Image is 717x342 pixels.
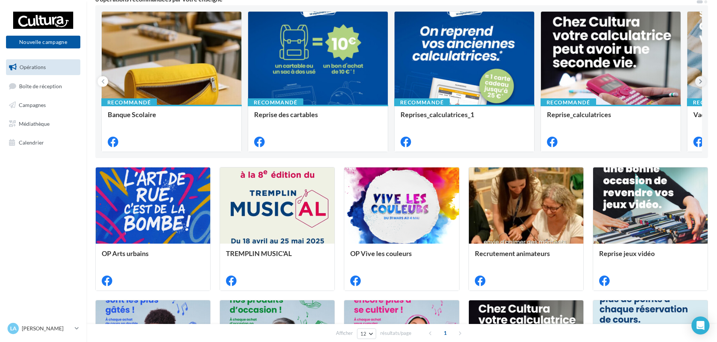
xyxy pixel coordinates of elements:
[547,110,611,119] span: Reprise_calculatrices
[248,98,303,107] div: Recommandé
[599,249,655,258] span: Reprise jeux vidéo
[475,249,550,258] span: Recrutement animateurs
[5,59,82,75] a: Opérations
[380,330,411,337] span: résultats/page
[19,139,44,145] span: Calendrier
[10,325,17,332] span: La
[20,64,46,70] span: Opérations
[254,110,318,119] span: Reprise des cartables
[108,110,156,119] span: Banque Scolaire
[5,135,82,151] a: Calendrier
[19,121,50,127] span: Médiathèque
[336,330,353,337] span: Afficher
[401,110,474,119] span: Reprises_calculatrices_1
[6,36,80,48] button: Nouvelle campagne
[5,78,82,94] a: Boîte de réception
[19,83,62,89] span: Boîte de réception
[22,325,72,332] p: [PERSON_NAME]
[439,327,451,339] span: 1
[19,102,46,108] span: Campagnes
[394,98,450,107] div: Recommandé
[357,328,376,339] button: 12
[6,321,80,336] a: La [PERSON_NAME]
[5,116,82,132] a: Médiathèque
[226,249,292,258] span: TREMPLIN MUSIC'AL
[5,97,82,113] a: Campagnes
[350,249,412,258] span: OP Vive les couleurs
[360,331,367,337] span: 12
[541,98,596,107] div: Recommandé
[101,98,157,107] div: Recommandé
[691,316,709,334] div: Open Intercom Messenger
[102,249,149,258] span: OP Arts urbains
